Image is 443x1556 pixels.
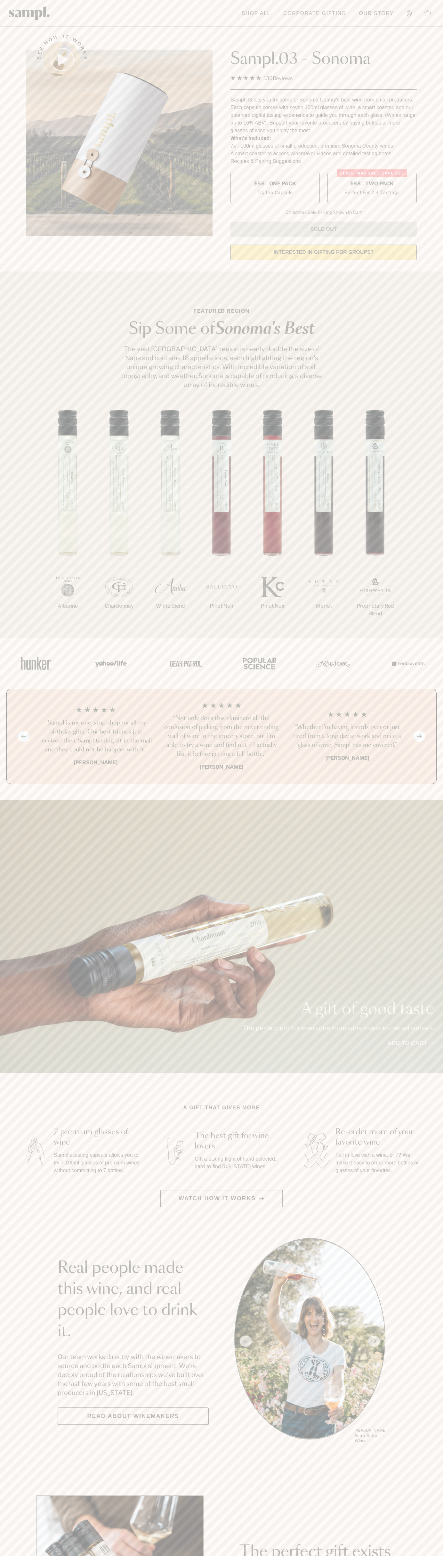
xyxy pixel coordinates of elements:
li: A smart coaster to access winemaker videos and detailed tasting notes. [230,150,417,158]
p: Gift a tasting flight of hand-selected, hard-to-find [US_STATE] wines. [195,1155,282,1171]
div: Christmas SALE! Save 20% [337,169,407,177]
a: Read about Winemakers [58,1407,209,1425]
a: Corporate Gifting [280,6,350,20]
li: 1 / 7 [42,410,93,630]
li: 1 / 4 [38,702,154,771]
li: 4 / 7 [196,410,247,630]
h1: Sampl.03 - Sonoma [230,50,417,69]
p: Pinot Noir [196,602,247,610]
div: slide 1 [234,1238,385,1444]
span: 136 [264,75,273,81]
p: Fall in love with a wine, or 7? We make it easy to order more bottles or glasses of your favorites. [335,1151,423,1174]
ul: carousel [234,1238,385,1444]
em: Sonoma's Best [215,321,315,337]
p: Pinot Noir [247,602,298,610]
p: [PERSON_NAME] Sutro, Sutro Wines [355,1428,385,1443]
img: Artboard_5_7fdae55a-36fd-43f7-8bfd-f74a06a2878e_x450.png [165,650,204,677]
a: interested in gifting for groups? [230,245,417,260]
b: [PERSON_NAME] [326,755,369,761]
li: 3 / 4 [289,702,405,771]
p: Chardonnay [93,602,145,610]
p: A gift of good taste [243,1002,434,1017]
li: 5 / 7 [247,410,298,630]
h2: A gift that gives more [183,1104,260,1112]
li: 7 / 7 [350,410,401,638]
h3: “Whether I'm having friends over or just tired from a long day at work and need a glass of wine, ... [289,723,405,750]
img: Sampl logo [9,6,50,20]
img: Artboard_7_5b34974b-f019-449e-91fb-745f8d0877ee_x450.png [388,650,426,677]
h2: Real people made this wine, and real people love to drink it. [58,1258,209,1342]
div: Sampl.03 lets you try some of Sonoma County's best wine from small producers. Each capsule comes ... [230,96,417,134]
div: 136Reviews [230,74,293,83]
h3: “Not only does this eliminate all the confusion of picking from the never ending wall of wine in ... [164,714,279,759]
a: Add to cart [387,1039,434,1048]
button: Next slide [414,731,425,742]
small: Perfect For 2-4 Tastings [344,189,399,196]
img: Sampl.03 - Sonoma [26,50,213,236]
li: 2 / 7 [93,410,145,630]
b: [PERSON_NAME] [200,764,243,770]
li: 3 / 7 [145,410,196,630]
p: The vast [GEOGRAPHIC_DATA] region is nearly double the size of Napa and contains 18 appellations,... [119,344,324,389]
span: $55 - One Pack [254,180,296,187]
p: The perfect gift for everyone from wine lovers to casual sippers. [243,1024,434,1033]
h3: “Sampl is my one-stop shop for all my birthday gifts! Our best friends just received their Sampl ... [38,718,154,754]
p: Albarino [42,602,93,610]
img: Artboard_1_c8cd28af-0030-4af1-819c-248e302c7f06_x450.png [17,650,55,677]
p: Sampl's tasting capsule allows you to try 7 100ml glasses of premium wines without committing to ... [54,1151,141,1174]
li: 2 / 4 [164,702,279,771]
button: Watch how it works [160,1190,283,1207]
p: Proprietary Red Blend [350,602,401,618]
span: $88 - Two Pack [350,180,394,187]
img: Artboard_6_04f9a106-072f-468a-bdd7-f11783b05722_x450.png [91,650,129,677]
b: [PERSON_NAME] [74,759,117,766]
strong: What’s Included: [230,135,271,141]
button: Previous slide [18,731,29,742]
p: Merlot [298,602,350,610]
p: Featured Region [119,307,324,315]
h3: Re-order more of your favorite wine [335,1127,423,1147]
li: 6 / 7 [298,410,350,630]
img: Artboard_3_0b291449-6e8c-4d07-b2c2-3f3601a19cd1_x450.png [314,650,352,677]
h3: The best gift for wine lovers [195,1131,282,1151]
button: Sold Out [230,222,417,237]
p: Our team works directly with the winemakers to source and bottle each Sampl shipment. We’re deepl... [58,1352,209,1397]
li: 7x - 100ml glasses of small production, premium Sonoma County wines [230,142,417,150]
li: Recipes & Pairing Suggestions [230,158,417,165]
h3: 7 premium glasses of wine [54,1127,141,1147]
p: White Blend [145,602,196,610]
button: See how it works [44,42,80,77]
li: Christmas Sale Pricing Shown In Cart [282,209,365,215]
a: Shop All [238,6,274,20]
small: Try the Capsule [257,189,293,196]
h2: Sip Some of [119,321,324,337]
a: Our Story [356,6,397,20]
img: Artboard_4_28b4d326-c26e-48f9-9c80-911f17d6414e_x450.png [239,650,278,677]
span: Reviews [273,75,293,81]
